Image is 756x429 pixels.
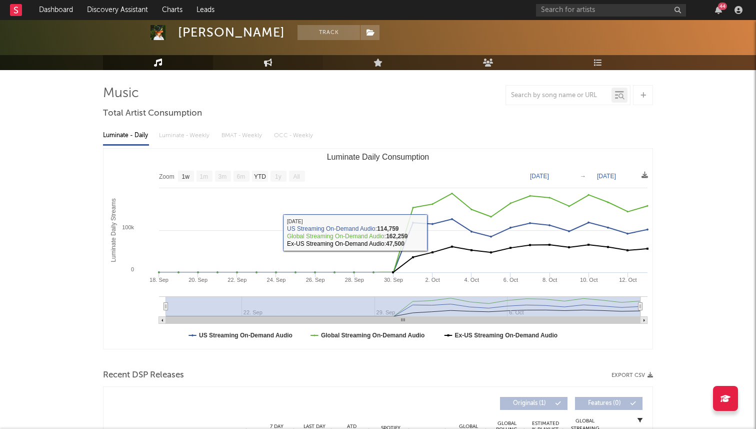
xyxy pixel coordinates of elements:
[597,173,616,180] text: [DATE]
[178,25,285,40] div: [PERSON_NAME]
[297,25,360,40] button: Track
[200,173,208,180] text: 1m
[267,277,286,283] text: 24. Sep
[611,372,653,378] button: Export CSV
[500,397,567,410] button: Originals(1)
[306,277,325,283] text: 26. Sep
[580,277,597,283] text: 10. Oct
[506,92,611,100] input: Search by song name or URL
[503,277,518,283] text: 6. Oct
[580,173,586,180] text: →
[718,3,727,10] div: 44
[542,277,557,283] text: 8. Oct
[575,397,642,410] button: Features(0)
[275,173,281,180] text: 1y
[425,277,439,283] text: 2. Oct
[199,332,292,339] text: US Streaming On-Demand Audio
[293,173,299,180] text: All
[506,400,552,406] span: Originals ( 1 )
[581,400,627,406] span: Features ( 0 )
[103,149,652,349] svg: Luminate Daily Consumption
[218,173,227,180] text: 3m
[103,369,184,381] span: Recent DSP Releases
[159,173,174,180] text: Zoom
[327,153,429,161] text: Luminate Daily Consumption
[237,173,245,180] text: 6m
[530,173,549,180] text: [DATE]
[619,277,636,283] text: 12. Oct
[131,266,134,272] text: 0
[103,127,149,144] div: Luminate - Daily
[321,332,425,339] text: Global Streaming On-Demand Audio
[254,173,266,180] text: YTD
[384,277,403,283] text: 30. Sep
[227,277,246,283] text: 22. Sep
[110,198,117,262] text: Luminate Daily Streams
[345,277,364,283] text: 28. Sep
[182,173,190,180] text: 1w
[149,277,168,283] text: 18. Sep
[455,332,558,339] text: Ex-US Streaming On-Demand Audio
[122,224,134,230] text: 100k
[188,277,207,283] text: 20. Sep
[536,4,686,17] input: Search for artists
[103,108,202,120] span: Total Artist Consumption
[715,6,722,14] button: 44
[464,277,479,283] text: 4. Oct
